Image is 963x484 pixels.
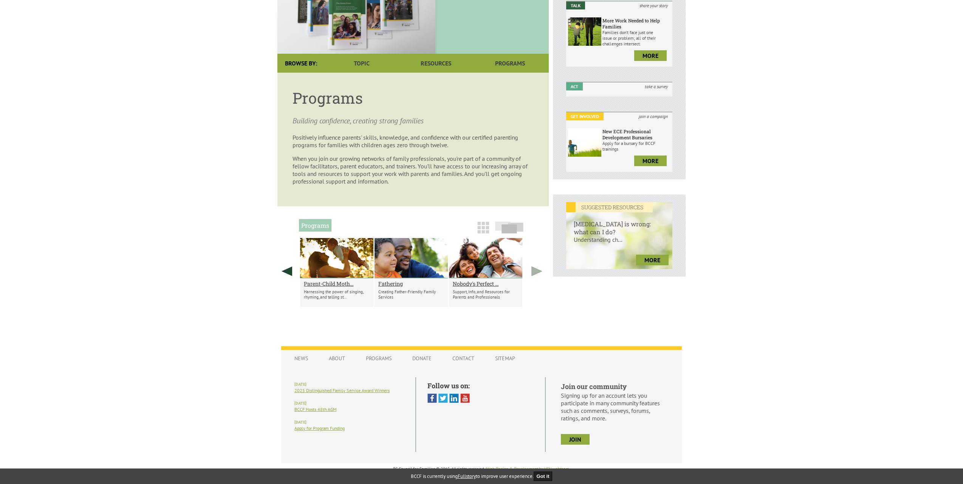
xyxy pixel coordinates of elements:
p: Positively influence parents' skills, knowledge, and confidence with our certified parenting prog... [293,134,534,149]
p: Families don’t face just one issue or problem; all of their challenges intersect. [602,30,670,47]
a: more [634,156,667,166]
h6: [DATE] [294,401,404,406]
p: Creating Father-Friendly Family Services [378,289,444,300]
em: Act [566,82,583,90]
em: Talk [566,2,585,9]
a: Programs [358,351,399,366]
p: Apply for a bursary for BCCF trainings [602,140,670,152]
button: Got it [534,472,553,481]
a: Fullstory [458,473,476,479]
img: Facebook [427,394,437,403]
div: Browse By: [277,54,325,73]
i: join a campaign [634,112,672,120]
img: You Tube [460,394,470,403]
h2: Programs [299,219,331,232]
h6: [MEDICAL_DATA] is wrong: what can I do? [566,212,672,236]
a: Donate [405,351,439,366]
h6: [DATE] [294,420,404,425]
a: Contact [445,351,482,366]
img: Linked In [449,394,459,403]
p: BC Council for Families © 2015, All rights reserved. | . [281,466,682,472]
i: share your story [635,2,672,9]
a: Sitemap [488,351,523,366]
a: Apply for Program Funding [294,425,345,431]
li: Parent-Child Mother Goose [300,238,373,307]
p: Building confidence, creating strong families [293,115,534,126]
a: Topic [325,54,399,73]
h5: Join our community [561,382,669,391]
a: News [287,351,316,366]
p: Understanding ch... [566,236,672,251]
a: Grid View [475,225,491,237]
a: Resources [399,54,473,73]
a: Web Design & Development by VCN webteam [487,466,569,472]
p: Support, Info, and Resources for Parents and Professionals [453,289,519,300]
h6: New ECE Professional Development Bursaries [602,128,670,140]
a: more [636,255,669,265]
img: slide-icon.png [495,221,523,233]
p: Harnessing the power of singing, rhyming, and telling st... [304,289,370,300]
a: Nobody's Perfect ... [453,280,519,287]
li: Fathering [375,238,448,307]
a: Parent-Child Moth... [304,280,370,287]
a: 2025 Distinguished Family Service Award Winners [294,388,390,393]
li: Nobody's Perfect Parenting [449,238,522,307]
p: Signing up for an account lets you participate in many community features such as comments, surve... [561,392,669,422]
img: grid-icon.png [477,222,489,233]
a: About [321,351,353,366]
a: BCCF Hosts 48th AGM [294,406,336,412]
em: SUGGESTED RESOURCES [566,202,653,212]
em: Get Involved [566,112,604,120]
h5: Follow us on: [427,381,534,390]
a: Fathering [378,280,444,287]
img: Twitter [438,394,448,403]
p: When you join our growing networks of family professionals, you're part of a community of fellow ... [293,155,534,185]
h1: Programs [293,88,534,108]
a: join [561,434,590,445]
h6: [DATE] [294,382,404,387]
h6: More Work Needed to Help Families [602,17,670,30]
a: Programs [473,54,547,73]
a: Slide View [493,225,526,237]
i: take a survey [640,82,672,90]
a: more [634,50,667,61]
